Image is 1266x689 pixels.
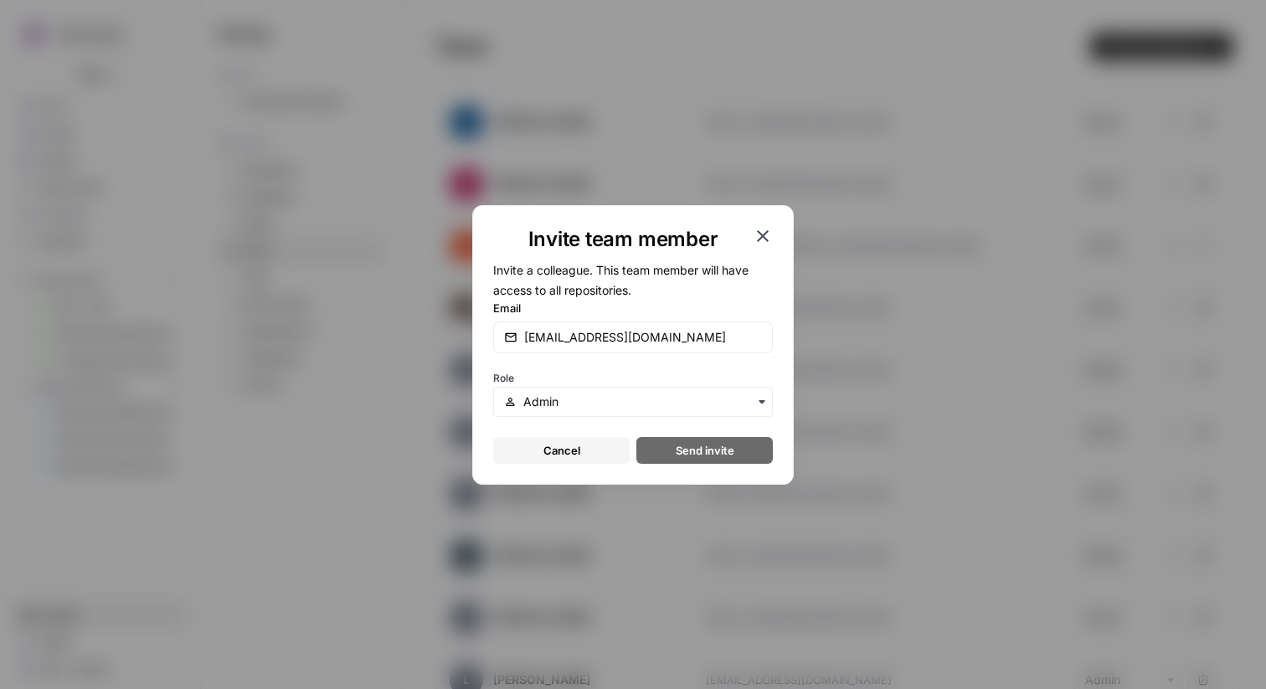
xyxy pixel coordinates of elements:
[493,226,753,253] h1: Invite team member
[676,442,734,459] span: Send invite
[493,300,773,316] label: Email
[493,437,630,464] button: Cancel
[493,263,749,297] span: Invite a colleague. This team member will have access to all repositories.
[636,437,773,464] button: Send invite
[493,372,514,384] span: Role
[523,393,762,410] input: Admin
[524,329,762,346] input: email@company.com
[543,442,580,459] span: Cancel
